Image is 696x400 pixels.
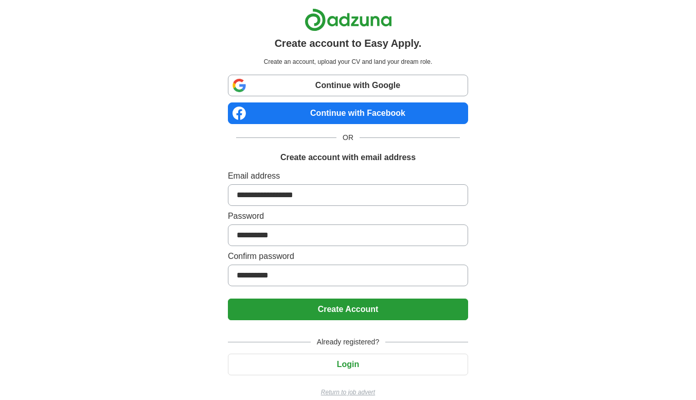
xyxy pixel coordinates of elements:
a: Continue with Facebook [228,102,468,124]
label: Confirm password [228,250,468,263]
h1: Create account to Easy Apply. [275,36,422,51]
p: Create an account, upload your CV and land your dream role. [230,57,466,66]
a: Return to job advert [228,388,468,397]
span: OR [336,132,360,143]
a: Continue with Google [228,75,468,96]
a: Login [228,360,468,369]
span: Already registered? [311,337,385,347]
button: Create Account [228,299,468,320]
label: Password [228,210,468,222]
button: Login [228,354,468,375]
label: Email address [228,170,468,182]
img: Adzuna logo [305,8,392,31]
h1: Create account with email address [280,151,416,164]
